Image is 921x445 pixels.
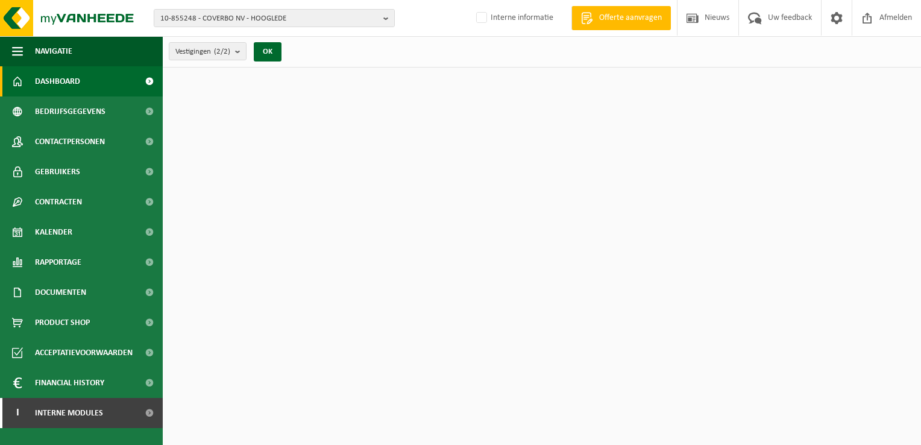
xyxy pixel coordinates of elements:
span: Dashboard [35,66,80,96]
span: I [12,398,23,428]
label: Interne informatie [474,9,553,27]
span: Rapportage [35,247,81,277]
span: Vestigingen [175,43,230,61]
span: Bedrijfsgegevens [35,96,105,127]
span: Financial History [35,368,104,398]
a: Offerte aanvragen [571,6,671,30]
span: Offerte aanvragen [596,12,665,24]
button: 10-855248 - COVERBO NV - HOOGLEDE [154,9,395,27]
span: 10-855248 - COVERBO NV - HOOGLEDE [160,10,379,28]
span: Acceptatievoorwaarden [35,338,133,368]
span: Product Shop [35,308,90,338]
span: Interne modules [35,398,103,428]
button: OK [254,42,281,62]
span: Contracten [35,187,82,217]
button: Vestigingen(2/2) [169,42,247,60]
count: (2/2) [214,48,230,55]
span: Kalender [35,217,72,247]
span: Gebruikers [35,157,80,187]
span: Navigatie [35,36,72,66]
span: Contactpersonen [35,127,105,157]
span: Documenten [35,277,86,308]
